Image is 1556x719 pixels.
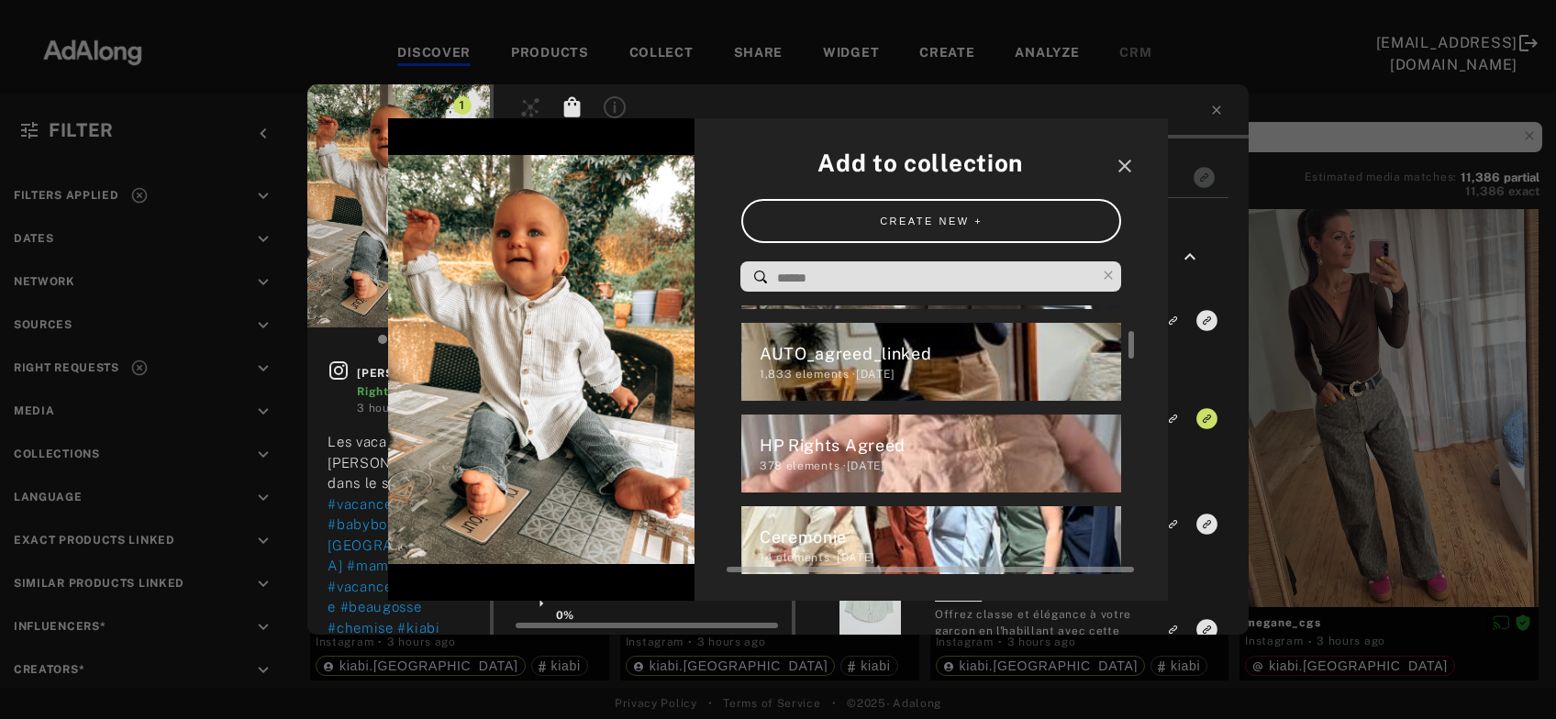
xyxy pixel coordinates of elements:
[1114,155,1136,177] i: close
[741,199,1122,244] button: CREATE NEW +
[388,155,695,564] img: INS_DNkhiGniAW4_1
[760,366,1122,382] div: elements · [DATE]
[760,525,1122,549] div: Ceremonie
[1464,631,1556,719] div: Widget de chat
[760,551,772,564] span: 14
[760,458,1122,474] div: elements · [DATE]
[760,368,793,381] span: 1,833
[760,459,783,472] span: 378
[727,145,1136,181] div: Add to collection
[760,341,1122,366] div: AUTO_agreed_linked
[1464,631,1556,719] iframe: Chat Widget
[760,433,1122,458] div: HP Rights Agreed
[760,549,1122,566] div: elements · [DATE]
